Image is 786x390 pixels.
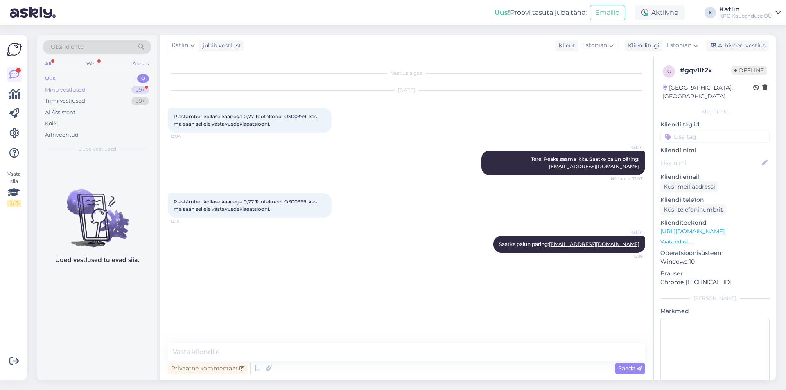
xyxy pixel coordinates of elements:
p: Kliendi tag'id [660,120,770,129]
p: Uued vestlused tulevad siia. [55,256,139,264]
div: [PERSON_NAME] [660,295,770,302]
p: Brauser [660,269,770,278]
div: K [705,7,716,18]
div: Kõik [45,119,57,128]
div: Tiimi vestlused [45,97,85,105]
input: Lisa nimi [661,158,760,167]
img: No chats [37,175,157,248]
span: Offline [731,66,767,75]
p: Windows 10 [660,257,770,266]
div: Küsi meiliaadressi [660,181,718,192]
div: # gqv1lt2x [680,65,731,75]
span: Otsi kliente [51,43,84,51]
div: Proovi tasuta juba täna: [495,8,587,18]
img: Askly Logo [7,42,22,57]
span: 13:04 [170,133,201,139]
div: juhib vestlust [199,41,241,50]
div: Arhiveeri vestlus [706,40,769,51]
div: Vaata siia [7,170,21,207]
a: [EMAIL_ADDRESS][DOMAIN_NAME] [549,241,639,247]
div: 99+ [131,86,149,94]
p: Klienditeekond [660,219,770,227]
span: Plastämber kollase kaanega 0,77 Tootekood: OS00399. kas ma saan sellele vastavusdeklaeatsiooni. [174,198,318,212]
p: Kliendi nimi [660,146,770,155]
div: AI Assistent [45,108,75,117]
span: Kätlin [172,41,188,50]
div: 99+ [131,97,149,105]
div: Kätlin [719,6,772,13]
div: All [43,59,53,69]
div: Privaatne kommentaar [168,363,248,374]
div: Klienditugi [625,41,660,50]
span: Saatke palun päring: [499,241,639,247]
input: Lisa tag [660,131,770,143]
div: 0 [137,74,149,83]
p: Kliendi telefon [660,196,770,204]
div: KPG Kaubanduse OÜ [719,13,772,19]
div: 2 / 3 [7,200,21,207]
span: Kätlin [612,229,643,235]
span: Plastämber kollase kaanega 0,77 Tootekood: OS00399. kas ma saan sellele vastavusdeklaeatsiooni. [174,113,318,127]
a: [EMAIL_ADDRESS][DOMAIN_NAME] [549,163,639,169]
div: [GEOGRAPHIC_DATA], [GEOGRAPHIC_DATA] [663,83,753,101]
div: [DATE] [168,87,645,94]
div: Web [85,59,99,69]
span: Kätlin [612,144,643,150]
div: Socials [131,59,151,69]
div: Vestlus algas [168,70,645,77]
span: g [667,68,671,74]
span: Nähtud ✓ 13:07 [611,176,643,182]
span: 13:19 [170,218,201,224]
span: 13:19 [612,253,643,259]
b: Uus! [495,9,510,16]
span: Uued vestlused [78,145,116,153]
div: Klient [555,41,575,50]
span: Estonian [582,41,607,50]
a: KätlinKPG Kaubanduse OÜ [719,6,781,19]
span: Estonian [666,41,691,50]
div: Arhiveeritud [45,131,79,139]
p: Kliendi email [660,173,770,181]
div: Kliendi info [660,108,770,115]
button: Emailid [590,5,625,20]
span: Saada [618,365,642,372]
a: [URL][DOMAIN_NAME] [660,228,725,235]
p: Operatsioonisüsteem [660,249,770,257]
p: Chrome [TECHNICAL_ID] [660,278,770,286]
span: Tere! Peaks saama ikka. Saatke palun päring: [531,156,639,169]
div: Küsi telefoninumbrit [660,204,726,215]
p: Vaata edasi ... [660,238,770,246]
div: Uus [45,74,56,83]
p: Märkmed [660,307,770,316]
div: Minu vestlused [45,86,86,94]
div: Aktiivne [635,5,685,20]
